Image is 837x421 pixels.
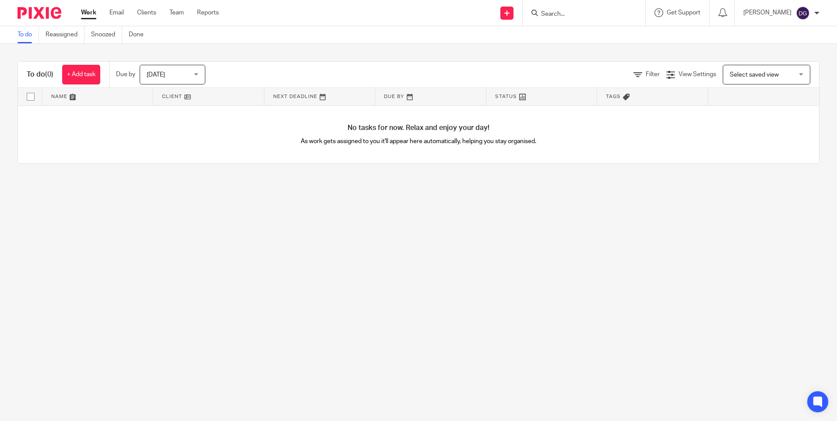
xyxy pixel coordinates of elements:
[91,26,122,43] a: Snoozed
[147,72,165,78] span: [DATE]
[169,8,184,17] a: Team
[197,8,219,17] a: Reports
[646,71,660,77] span: Filter
[218,137,619,146] p: As work gets assigned to you it'll appear here automatically, helping you stay organised.
[679,71,716,77] span: View Settings
[109,8,124,17] a: Email
[18,7,61,19] img: Pixie
[796,6,810,20] img: svg%3E
[18,123,819,133] h4: No tasks for now. Relax and enjoy your day!
[606,94,621,99] span: Tags
[540,11,619,18] input: Search
[730,72,779,78] span: Select saved view
[743,8,791,17] p: [PERSON_NAME]
[45,71,53,78] span: (0)
[129,26,150,43] a: Done
[62,65,100,84] a: + Add task
[116,70,135,79] p: Due by
[667,10,700,16] span: Get Support
[46,26,84,43] a: Reassigned
[137,8,156,17] a: Clients
[27,70,53,79] h1: To do
[81,8,96,17] a: Work
[18,26,39,43] a: To do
